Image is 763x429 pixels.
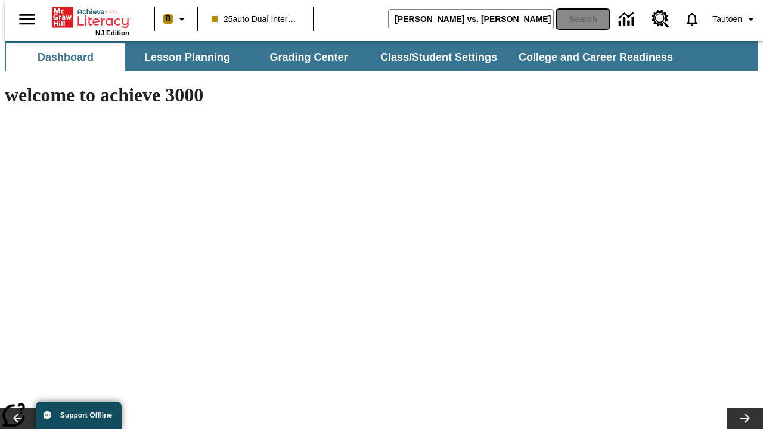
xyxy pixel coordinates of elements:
button: Boost Class color is peach. Change class color [159,8,194,30]
input: search field [389,10,553,29]
h1: welcome to achieve 3000 [5,84,520,106]
span: NJ Edition [95,29,129,36]
div: Home [52,4,129,36]
body: Maximum 600 characters [5,10,174,20]
a: Data Center [612,3,644,36]
button: Support Offline [36,402,122,429]
button: Lesson carousel, Next [727,408,763,429]
button: Lesson Planning [128,43,247,71]
a: Home [52,5,129,29]
button: Grading Center [249,43,368,71]
button: College and Career Readiness [509,43,683,71]
span: Tautoen [712,13,742,26]
div: SubNavbar [5,41,758,71]
div: SubNavbar [5,43,684,71]
button: Open side menu [10,2,45,37]
a: Notifications [677,4,708,35]
span: 25auto Dual International [212,13,300,26]
span: B [165,11,171,26]
span: Support Offline [60,411,112,419]
button: Class/Student Settings [371,43,507,71]
button: Dashboard [6,43,125,71]
button: Profile/Settings [708,8,763,30]
a: Resource Center, Will open in new tab [644,3,677,35]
